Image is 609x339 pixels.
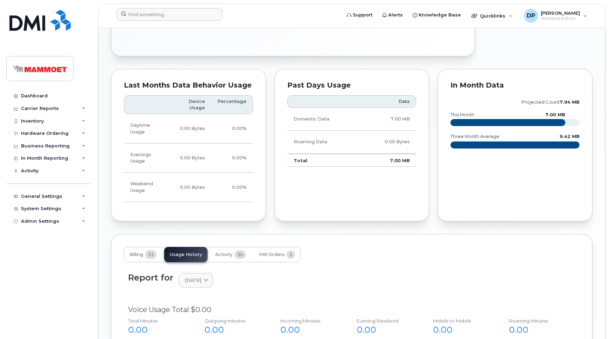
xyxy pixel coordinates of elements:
[342,8,377,22] a: Support
[450,134,499,139] text: three month average
[211,114,253,144] td: 0.00%
[124,144,170,173] td: Evenings Usage
[408,8,466,22] a: Knowledge Base
[480,13,505,19] span: Quicklinks
[287,108,360,131] td: Domestic Data
[388,12,403,19] span: Alerts
[124,173,170,202] td: Weekend Usage
[117,8,223,21] input: Find something...
[541,10,580,16] span: [PERSON_NAME]
[234,250,246,259] span: 34
[211,95,253,115] th: Percentage
[450,112,474,117] text: this month
[357,318,418,324] div: Evening/Weekend
[527,12,535,20] span: DP
[521,99,580,105] text: projected count
[287,154,360,167] td: Total
[280,318,341,324] div: Incoming Minutes
[450,82,580,89] div: In Month Data
[359,95,416,108] th: Data
[145,250,156,259] span: 11
[560,134,580,139] text: 9.42 MB
[129,252,143,257] span: Billing
[204,324,265,336] div: 0.00
[179,273,213,288] a: [DATE]
[287,250,295,259] span: 1
[560,99,580,105] tspan: 7.94 MB
[124,173,253,202] tr: Friday from 6:00pm to Monday 8:00am
[204,318,265,324] div: Outgoing minutes
[128,324,189,336] div: 0.00
[433,318,494,324] div: Mobile to Mobile
[211,144,253,173] td: 0.00%
[287,82,416,89] div: Past Days Usage
[359,131,416,153] td: 0.00 Bytes
[541,16,580,21] span: Wireless Admin
[509,318,570,324] div: Roaming Minutes
[359,108,416,131] td: 7.00 MB
[377,8,408,22] a: Alerts
[353,12,372,19] span: Support
[509,324,570,336] div: 0.00
[170,173,211,202] td: 0.00 Bytes
[357,324,418,336] div: 0.00
[170,95,211,115] th: Device Usage
[128,318,189,324] div: Total Minutes
[185,277,201,284] span: [DATE]
[259,252,285,257] span: HW Orders
[170,144,211,173] td: 0.00 Bytes
[170,114,211,144] td: 0.00 Bytes
[128,305,575,315] div: Voice Usage Total $0.00
[124,114,170,144] td: Daytime Usage
[579,309,604,334] iframe: Messenger Launcher
[433,324,494,336] div: 0.00
[359,154,416,167] td: 7.00 MB
[419,12,461,19] span: Knowledge Base
[545,112,565,117] text: 7.00 MB
[215,252,232,257] span: Activity
[519,9,592,23] div: David Paetkau
[280,324,341,336] div: 0.00
[124,144,253,173] tr: Weekdays from 6:00pm to 8:00am
[467,9,518,23] div: Quicklinks
[124,82,253,89] div: Last Months Data Behavior Usage
[287,131,360,153] td: Roaming Data
[211,173,253,202] td: 0.00%
[128,273,173,282] div: Report for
